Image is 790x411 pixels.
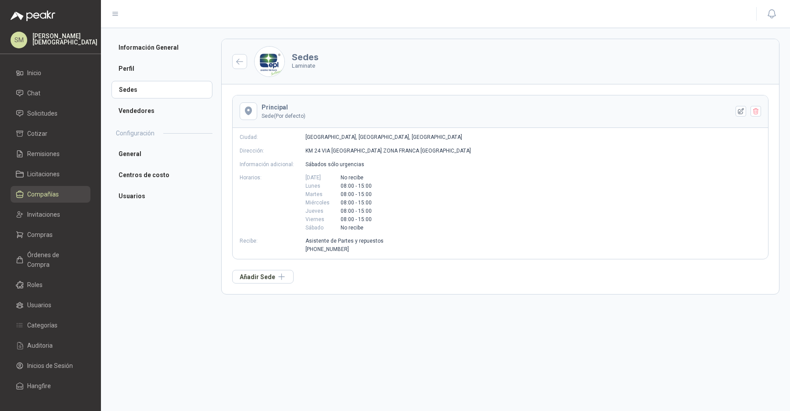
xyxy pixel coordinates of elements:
span: Compras [27,230,53,240]
span: Asistente de Partes y repuestos [305,237,384,245]
img: Company Logo [255,47,284,76]
p: Recibe: [240,237,305,254]
a: General [111,145,212,163]
span: Auditoria [27,341,53,350]
a: Compañías [11,186,90,203]
h2: Configuración [116,128,154,138]
span: 08:00 - 15:00 [341,215,372,224]
span: Lunes [305,182,341,190]
span: 08:00 - 15:00 [341,182,372,190]
a: Solicitudes [11,105,90,122]
a: Categorías [11,317,90,334]
span: 08:00 - 15:00 [341,190,372,199]
a: Usuarios [11,297,90,313]
span: Inicios de Sesión [27,361,73,371]
a: Roles [11,276,90,293]
span: Cotizar [27,129,47,138]
span: Chat [27,88,40,98]
img: Logo peakr [11,11,55,21]
a: Licitaciones [11,166,90,182]
span: Sábado [305,224,341,232]
a: Información General [111,39,212,56]
h3: Principal [262,102,305,112]
a: Compras [11,226,90,243]
span: Hangfire [27,381,51,391]
span: Remisiones [27,149,60,159]
span: Licitaciones [27,169,60,179]
a: Auditoria [11,337,90,354]
p: KM 24 VIA [GEOGRAPHIC_DATA] ZONA FRANCA [GEOGRAPHIC_DATA] [305,147,471,155]
span: Martes [305,190,341,199]
a: Hangfire [11,378,90,394]
span: No recibe [341,174,372,182]
p: [GEOGRAPHIC_DATA], [GEOGRAPHIC_DATA], [GEOGRAPHIC_DATA] [305,133,462,142]
a: Invitaciones [11,206,90,223]
span: [PHONE_NUMBER] [305,245,384,254]
span: Jueves [305,207,341,215]
p: Sede (Por defecto) [262,112,305,120]
span: Inicio [27,68,41,78]
span: Miércoles [305,199,341,207]
span: Invitaciones [27,210,60,219]
p: Dirección: [240,147,305,155]
a: Remisiones [11,145,90,162]
p: Ciudad: [240,133,305,142]
span: Órdenes de Compra [27,250,82,269]
a: Centros de costo [111,166,212,184]
button: Añadir Sede [232,270,294,284]
span: Roles [27,280,43,290]
span: Viernes [305,215,341,224]
a: Órdenes de Compra [11,247,90,273]
a: Cotizar [11,125,90,142]
span: Solicitudes [27,109,57,118]
a: Perfil [111,60,212,77]
a: Chat [11,85,90,102]
p: Información adicional: [240,160,305,169]
a: Sedes [111,81,212,98]
span: Compañías [27,189,59,199]
div: SM [11,32,27,48]
a: Vendedores [111,102,212,120]
p: Horarios: [240,174,305,232]
span: 08:00 - 15:00 [341,199,372,207]
span: Usuarios [27,300,51,310]
p: [PERSON_NAME] [DEMOGRAPHIC_DATA] [32,33,97,45]
span: No recibe [341,224,372,232]
a: Inicio [11,65,90,81]
a: Usuarios [111,187,212,205]
span: 08:00 - 15:00 [341,207,372,215]
p: Laminate [292,62,319,70]
h3: Sedes [292,53,319,62]
a: Inicios de Sesión [11,357,90,374]
span: Categorías [27,320,57,330]
span: [DATE] [305,174,341,182]
p: Sábados sólo urgencias [305,160,364,169]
